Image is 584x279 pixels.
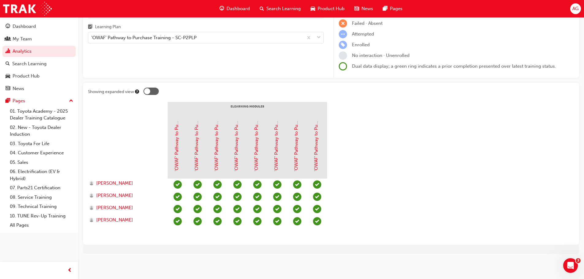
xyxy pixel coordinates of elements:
span: car-icon [6,74,10,79]
span: learningRecordVerb_PASS-icon [253,180,261,189]
span: guage-icon [219,5,224,13]
span: Enrolled [352,42,370,47]
div: Product Hub [13,73,40,80]
div: Search Learning [12,60,47,67]
span: guage-icon [6,24,10,29]
a: 09. Technical Training [7,202,76,211]
span: learningplan-icon [88,25,93,30]
a: 05. Sales [7,158,76,167]
span: news-icon [354,5,359,13]
span: learningRecordVerb_PASS-icon [233,193,242,201]
span: news-icon [6,86,10,92]
span: Pages [390,5,403,12]
span: learningRecordVerb_COMPLETE-icon [174,205,182,213]
span: learningRecordVerb_PASS-icon [193,217,202,225]
span: learningRecordVerb_PASS-icon [253,217,261,225]
a: 'OWAF' Pathway to Purchase - Step 3: Advise [234,77,239,171]
div: eLearning Modules [168,102,327,117]
a: 07. Parts21 Certification [7,183,76,193]
div: Pages [13,97,25,104]
span: learningRecordVerb_PASS-icon [213,217,222,225]
a: 01. Toyota Academy - 2025 Dealer Training Catalogue [7,107,76,123]
div: Showing expanded view [88,89,134,95]
span: learningRecordVerb_PASS-icon [213,193,222,201]
span: Search Learning [266,5,301,12]
span: up-icon [69,97,73,105]
span: learningRecordVerb_PASS-icon [273,217,281,225]
img: Trak [3,2,52,16]
span: learningRecordVerb_PASS-icon [193,193,202,201]
a: My Team [2,33,76,45]
span: learningRecordVerb_PASS-icon [253,193,261,201]
div: 'OWAF' Pathway to Purchase Training - SC-P2PLP [91,34,197,41]
span: down-icon [317,34,321,42]
button: Pages [2,95,76,107]
a: [PERSON_NAME] [89,192,162,199]
span: [PERSON_NAME] [96,204,133,211]
span: Product Hub [318,5,345,12]
span: No interaction · Unenrolled [352,53,410,58]
a: All Pages [7,221,76,230]
span: learningRecordVerb_COMPLETE-icon [174,217,182,225]
a: pages-iconPages [378,2,407,15]
span: [PERSON_NAME] [96,217,133,224]
div: Learning Plan [95,24,121,30]
span: learningRecordVerb_PASS-icon [253,205,261,213]
span: pages-icon [383,5,387,13]
a: News [2,83,76,94]
span: [PERSON_NAME] [96,192,133,199]
span: people-icon [6,36,10,42]
div: Dashboard [13,23,36,30]
a: 06. Electrification (EV & Hybrid) [7,167,76,183]
span: learningRecordVerb_FAIL-icon [339,19,347,28]
span: News [361,5,373,12]
span: prev-icon [67,267,72,274]
span: Attempted [352,31,374,37]
span: learningRecordVerb_PASS-icon [313,180,321,189]
span: car-icon [311,5,315,13]
div: My Team [13,36,32,43]
span: chart-icon [6,49,10,54]
div: Tooltip anchor [134,89,140,94]
span: learningRecordVerb_PASS-icon [313,193,321,201]
a: news-iconNews [349,2,378,15]
a: 'OWAF' Pathway to Purchase - Step 1: Connect [194,73,199,171]
span: learningRecordVerb_PASS-icon [213,180,222,189]
a: guage-iconDashboard [215,2,255,15]
span: learningRecordVerb_PASS-icon [293,217,301,225]
span: Failed · Absent [352,21,383,26]
span: learningRecordVerb_PASS-icon [233,180,242,189]
span: learningRecordVerb_PASS-icon [293,205,301,213]
span: pages-icon [6,98,10,104]
a: Dashboard [2,21,76,32]
span: learningRecordVerb_PASS-icon [233,217,242,225]
a: 03. Toyota For Life [7,139,76,149]
a: 04. Customer Experience [7,148,76,158]
span: Dual data display; a green ring indicates a prior completion presented over latest training status. [352,63,556,69]
button: AG [570,3,581,14]
div: News [13,85,24,92]
span: learningRecordVerb_ATTEMPT-icon [339,30,347,38]
span: learningRecordVerb_PASS-icon [273,205,281,213]
span: 3 [576,258,581,263]
span: learningRecordVerb_PASS-icon [193,205,202,213]
span: learningRecordVerb_PASS-icon [293,193,301,201]
span: learningRecordVerb_PASS-icon [233,205,242,213]
a: search-iconSearch Learning [255,2,306,15]
span: learningRecordVerb_NONE-icon [339,51,347,60]
span: learningRecordVerb_PASS-icon [273,193,281,201]
span: [PERSON_NAME] [96,180,133,187]
a: Search Learning [2,58,76,70]
a: Analytics [2,46,76,57]
button: DashboardMy TeamAnalyticsSearch LearningProduct HubNews [2,20,76,95]
span: learningRecordVerb_PASS-icon [193,180,202,189]
span: AG [572,5,578,12]
span: learningRecordVerb_COMPLETE-icon [174,193,182,201]
span: learningRecordVerb_PASS-icon [213,205,222,213]
a: [PERSON_NAME] [89,180,162,187]
span: learningRecordVerb_PASS-icon [273,180,281,189]
a: 08. Service Training [7,193,76,202]
span: learningRecordVerb_ENROLL-icon [339,41,347,49]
